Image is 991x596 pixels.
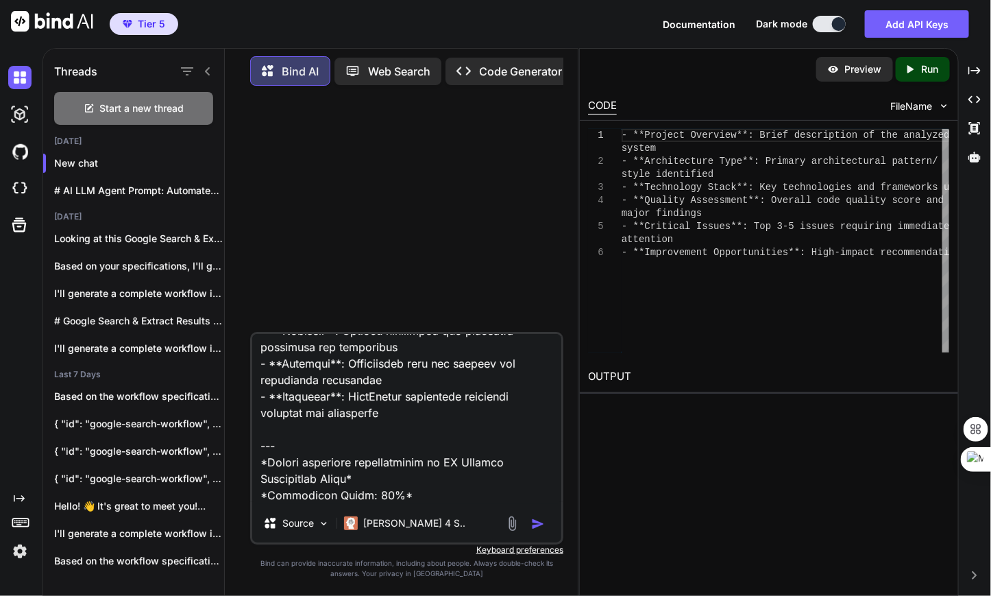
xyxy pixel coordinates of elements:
[909,221,950,232] span: mediate
[663,19,735,30] span: Documentation
[250,558,563,579] p: Bind can provide inaccurate information, including about people. Always double-check its answers....
[138,17,165,31] span: Tier 5
[54,444,224,458] p: { "id": "google-search-workflow", "name": "Google Search Workflow",...
[622,195,909,206] span: - **Quality Assessment**: Overall code quality sco
[123,20,132,28] img: premium
[909,195,944,206] span: re and
[43,369,224,380] h2: Last 7 Days
[588,246,604,259] div: 6
[865,10,969,38] button: Add API Keys
[54,156,224,170] p: New chat
[8,66,32,89] img: darkChat
[54,184,224,198] p: # AI LLM Agent Prompt: Automated Codebas...
[54,390,224,403] p: Based on the workflow specification provided, I'll...
[504,516,520,532] img: attachment
[827,63,840,75] img: preview
[54,314,224,328] p: # Google Search & Extract Results Workflow...
[8,140,32,163] img: githubDark
[663,17,735,32] button: Documentation
[43,136,224,147] h2: [DATE]
[54,554,224,568] p: Based on the workflow specification, I'll generate...
[54,232,224,246] p: Looking at this Google Search & Extract...
[622,182,909,193] span: - **Technology Stack**: Key technologies and frame
[54,63,97,80] h1: Threads
[756,17,807,31] span: Dark mode
[909,247,967,258] span: mendations
[580,361,958,393] h2: OUTPUT
[54,527,224,540] p: I'll generate a complete workflow implementation that...
[8,103,32,126] img: darkAi-studio
[110,13,178,35] button: premiumTier 5
[54,472,224,486] p: { "id": "google-search-workflow", "name": "Google Search Automation",...
[588,155,604,168] div: 2
[938,100,950,112] img: chevron down
[368,63,430,80] p: Web Search
[318,518,330,529] img: Pick Models
[43,211,224,222] h2: [DATE]
[909,130,950,141] span: nalyzed
[622,130,909,141] span: - **Project Overview**: Brief description of the a
[11,11,93,32] img: Bind AI
[100,102,184,115] span: Start a new thread
[54,259,224,273] p: Based on your specifications, I'll generate a...
[250,545,563,556] p: Keyboard preferences
[588,129,604,142] div: 1
[588,181,604,194] div: 3
[344,516,358,530] img: Claude 4 Sonnet
[252,334,561,504] textarea: # Loremipsu Dolorsit Ametcon Adipiscinge Seddoe ## Temporin - **Utlabore Etdo**: 6391-22-51 - **M...
[531,517,545,531] img: icon
[282,63,319,80] p: Bind AI
[845,62,882,76] p: Preview
[622,143,656,154] span: system
[282,516,314,530] p: Source
[622,234,674,245] span: attention
[54,417,224,431] p: { "id": "google-search-workflow", "name": "Google Search Workflow",...
[622,156,909,167] span: - **Architecture Type**: Primary architectural pat
[363,516,465,530] p: [PERSON_NAME] 4 S..
[8,177,32,200] img: cloudideIcon
[588,194,604,207] div: 4
[8,540,32,563] img: settings
[588,220,604,233] div: 5
[54,287,224,300] p: I'll generate a complete workflow implementation that...
[891,99,933,113] span: FileName
[622,247,909,258] span: - **Improvement Opportunities**: High-impact recom
[909,182,967,193] span: works used
[54,342,224,355] p: I'll generate a complete workflow implementation for...
[922,62,939,76] p: Run
[622,208,702,219] span: major findings
[479,63,562,80] p: Code Generator
[54,499,224,513] p: Hello! 👋 It's great to meet you!...
[622,169,713,180] span: style identified
[622,221,909,232] span: - **Critical Issues**: Top 3-5 issues requiring im
[588,98,617,115] div: CODE
[909,156,938,167] span: tern/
